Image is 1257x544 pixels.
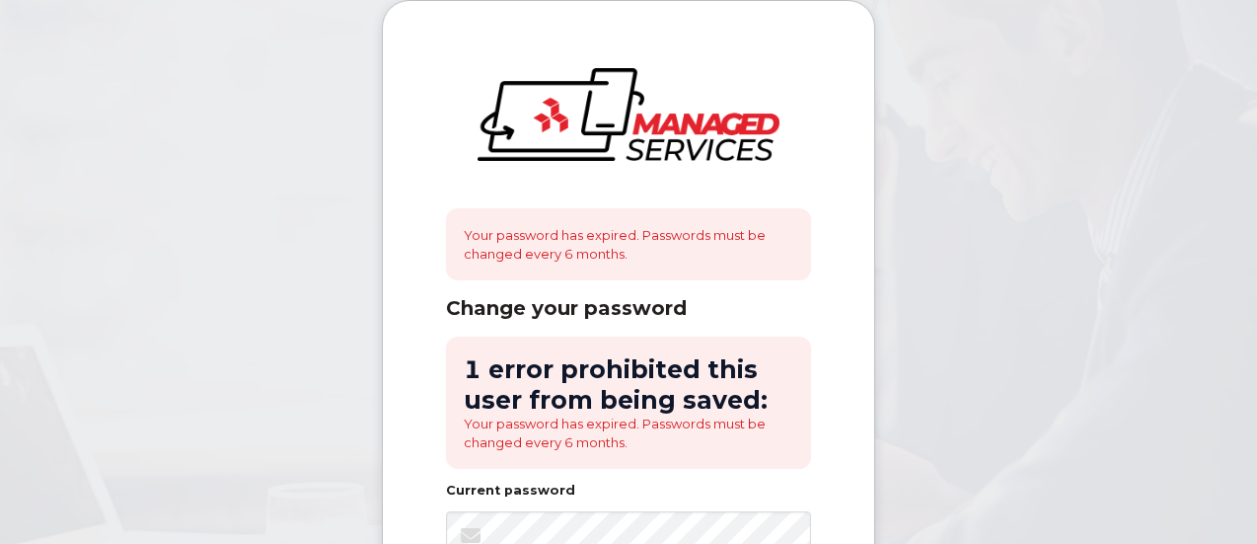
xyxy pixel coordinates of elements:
li: Your password has expired. Passwords must be changed every 6 months. [464,415,793,451]
h2: 1 error prohibited this user from being saved: [464,354,793,415]
div: Change your password [446,296,811,321]
div: Your password has expired. Passwords must be changed every 6 months. [446,208,811,280]
img: logo-large.png [478,68,779,161]
label: Current password [446,485,575,498]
